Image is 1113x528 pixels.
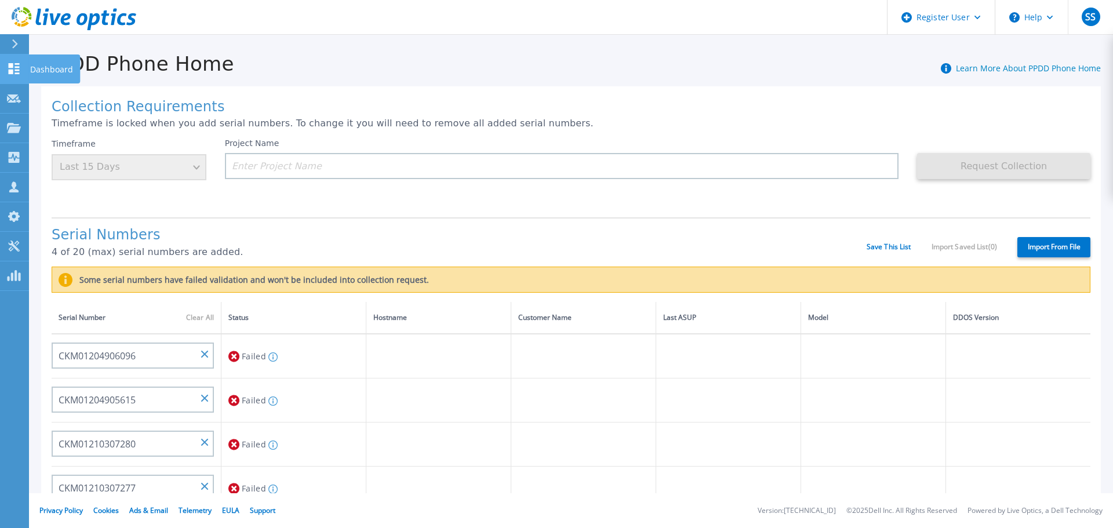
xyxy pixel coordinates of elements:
[1017,237,1090,257] label: Import From File
[52,227,867,243] h1: Serial Numbers
[52,343,214,369] input: Enter Serial Number
[29,53,234,75] h1: PPDD Phone Home
[656,302,801,334] th: Last ASUP
[52,247,867,257] p: 4 of 20 (max) serial numbers are added.
[228,345,359,367] div: Failed
[511,302,656,334] th: Customer Name
[52,431,214,457] input: Enter Serial Number
[52,387,214,413] input: Enter Serial Number
[1085,12,1096,21] span: SS
[228,389,359,411] div: Failed
[956,63,1101,74] a: Learn More About PPDD Phone Home
[72,275,429,285] label: Some serial numbers have failed validation and won't be included into collection request.
[129,505,168,515] a: Ads & Email
[801,302,945,334] th: Model
[93,505,119,515] a: Cookies
[52,99,1090,115] h1: Collection Requirements
[228,478,359,499] div: Failed
[366,302,511,334] th: Hostname
[30,54,73,85] p: Dashboard
[179,505,212,515] a: Telemetry
[228,434,359,455] div: Failed
[52,118,1090,129] p: Timeframe is locked when you add serial numbers. To change it you will need to remove all added s...
[917,153,1090,179] button: Request Collection
[225,139,279,147] label: Project Name
[967,507,1103,515] li: Powered by Live Optics, a Dell Technology
[39,505,83,515] a: Privacy Policy
[867,243,911,251] a: Save This List
[846,507,957,515] li: © 2025 Dell Inc. All Rights Reserved
[59,311,214,324] div: Serial Number
[52,475,214,501] input: Enter Serial Number
[52,139,96,148] label: Timeframe
[225,153,899,179] input: Enter Project Name
[945,302,1090,334] th: DDOS Version
[758,507,836,515] li: Version: [TECHNICAL_ID]
[221,302,366,334] th: Status
[250,505,275,515] a: Support
[222,505,239,515] a: EULA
